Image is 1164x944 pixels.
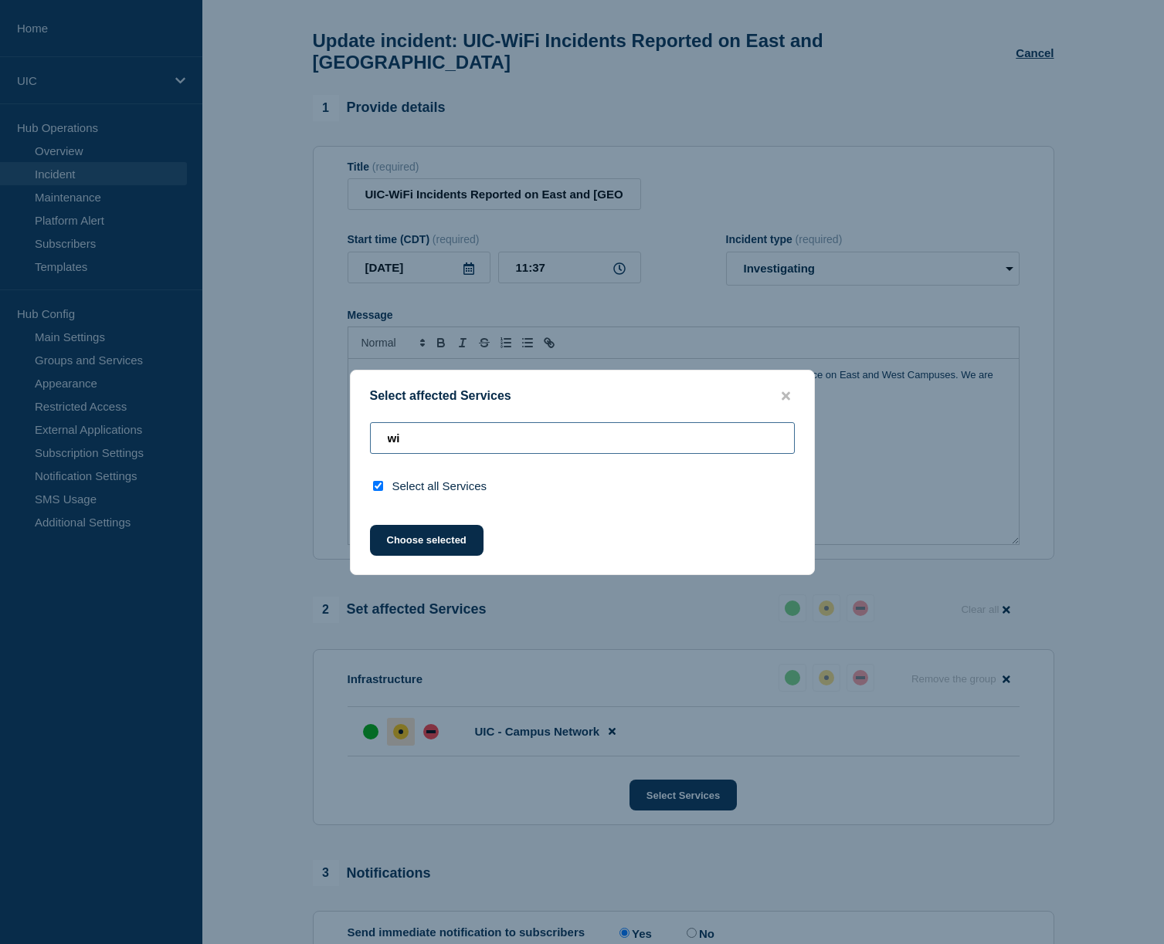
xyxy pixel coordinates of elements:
div: Select affected Services [351,389,814,404]
span: Select all Services [392,479,487,492]
input: select all checkbox [373,481,383,491]
button: Choose selected [370,525,484,556]
input: Search [370,422,795,454]
button: close button [777,389,795,404]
